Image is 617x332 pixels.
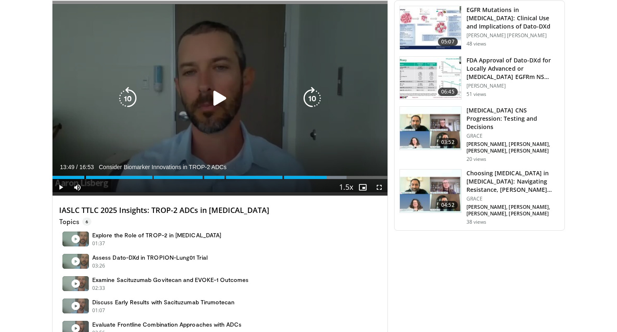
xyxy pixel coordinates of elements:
[92,254,208,261] h4: Assess Dato-DXd in TROPION-Lung01 Trial
[53,176,387,179] div: Progress Bar
[399,56,560,100] a: 06:45 FDA Approval of Dato-DXd for Locally Advanced or [MEDICAL_DATA] EGFRm NS… [PERSON_NAME] 51 ...
[466,169,560,194] h3: Choosing [MEDICAL_DATA] in [MEDICAL_DATA]: Navigating Resistance, [PERSON_NAME]…
[466,204,560,217] p: [PERSON_NAME], [PERSON_NAME], [PERSON_NAME], [PERSON_NAME]
[466,6,560,31] h3: EGFR Mutations in [MEDICAL_DATA]: Clinical Use and Implications of Dato-DXd
[399,106,560,162] a: 03:52 [MEDICAL_DATA] CNS Progression: Testing and Decisions GRACE [PERSON_NAME], [PERSON_NAME], [...
[399,169,560,225] a: 04:52 Choosing [MEDICAL_DATA] in [MEDICAL_DATA]: Navigating Resistance, [PERSON_NAME]… GRACE [PER...
[338,179,354,196] button: Playback Rate
[92,307,105,314] p: 01:07
[466,133,560,139] p: GRACE
[438,138,458,146] span: 03:52
[466,56,560,81] h3: FDA Approval of Dato-DXd for Locally Advanced or [MEDICAL_DATA] EGFRm NS…
[400,57,461,100] img: 7cbb2a45-6ecb-4c95-a922-6f62e21b2215.150x105_q85_crop-smart_upscale.jpg
[59,206,381,215] h4: IASLC TTLC 2025 Insights: TROP-2 ADCs in [MEDICAL_DATA]
[69,179,86,196] button: Mute
[99,163,227,171] span: Consider Biomarker Innovations in TROP-2 ADCs
[466,83,560,89] p: [PERSON_NAME]
[92,276,249,284] h4: Examine Sacituzumab Govitecan and EVOKE-1 Outcomes
[466,41,487,47] p: 48 views
[354,179,371,196] button: Enable picture-in-picture mode
[438,38,458,46] span: 05:07
[371,179,387,196] button: Fullscreen
[400,6,461,49] img: bbe4b304-f65a-4e0c-84cf-96cb1ddf056b.150x105_q85_crop-smart_upscale.jpg
[466,141,560,154] p: [PERSON_NAME], [PERSON_NAME], [PERSON_NAME], [PERSON_NAME]
[92,284,105,292] p: 02:33
[92,232,221,239] h4: Explore the Role of TROP-2 in [MEDICAL_DATA]
[59,217,91,226] p: Topics
[466,106,560,131] h3: [MEDICAL_DATA] CNS Progression: Testing and Decisions
[92,299,235,306] h4: Discuss Early Results with Sacituzumab Tirumotecan
[79,164,94,170] span: 16:53
[92,262,105,270] p: 03:26
[466,32,560,39] p: [PERSON_NAME] [PERSON_NAME]
[438,88,458,96] span: 06:45
[399,6,560,50] a: 05:07 EGFR Mutations in [MEDICAL_DATA]: Clinical Use and Implications of Dato-DXd [PERSON_NAME] [...
[438,201,458,209] span: 04:52
[60,164,74,170] span: 13:49
[466,219,487,225] p: 38 views
[53,1,387,196] video-js: Video Player
[76,164,78,170] span: /
[400,107,461,150] img: 0158e7fa-2627-4cfe-b5fe-6be0453ea8c5.150x105_q85_crop-smart_upscale.jpg
[92,240,105,247] p: 01:37
[466,91,487,98] p: 51 views
[466,196,560,202] p: GRACE
[53,179,69,196] button: Play
[466,156,487,162] p: 20 views
[82,217,91,226] span: 6
[92,321,242,328] h4: Evaluate Frontline Combination Approaches with ADCs
[400,170,461,213] img: fa951e3e-0dfc-4235-9170-daa1ccd10d37.150x105_q85_crop-smart_upscale.jpg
